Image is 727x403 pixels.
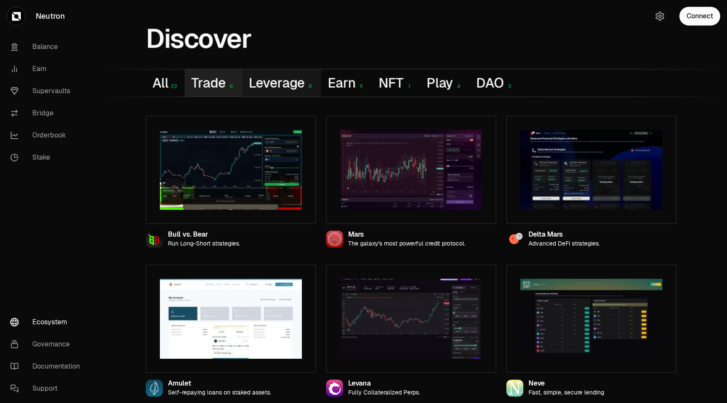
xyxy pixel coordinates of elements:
[321,69,372,97] button: Earn
[679,7,720,26] button: Connect
[528,380,604,387] div: Neve
[504,83,513,89] div: 3
[168,240,240,247] p: Run Long-Short strategies.
[520,130,662,210] img: Delta Mars preview image
[528,389,604,396] p: Fast, simple, secure lending
[160,130,302,210] img: Bull vs. Bear preview image
[168,380,271,387] div: Amulet
[3,355,92,377] a: Documentation
[226,83,235,89] div: 6
[348,231,466,238] div: Mars
[470,69,520,97] button: DAO
[528,240,600,247] p: Advanced DeFi strategies.
[160,279,302,359] img: Amulet preview image
[185,69,242,97] button: Trade
[146,28,251,50] h1: Discover
[340,279,482,359] img: Levana preview image
[520,279,662,359] img: Neve preview image
[348,380,420,387] div: Levana
[169,83,177,89] div: 22
[404,83,412,89] div: 1
[454,83,462,89] div: 4
[305,83,314,89] div: 6
[3,36,92,58] a: Balance
[372,69,420,97] button: NFT
[348,240,466,247] p: The galaxy's most powerful credit protocol.
[528,231,600,238] div: Delta Mars
[168,389,271,396] p: Self-repaying loans on staked assets.
[3,146,92,169] a: Stake
[3,311,92,333] a: Ecosystem
[420,69,470,97] button: Play
[340,130,482,210] img: Mars preview image
[348,389,420,396] p: Fully Collateralized Perps.
[242,69,321,97] button: Leverage
[3,102,92,124] a: Bridge
[3,333,92,355] a: Governance
[168,231,240,238] div: Bull vs. Bear
[3,58,92,80] a: Earn
[3,377,92,400] a: Support
[3,124,92,146] a: Orderbook
[146,69,185,97] button: All
[3,80,92,102] a: Supervaults
[356,83,365,89] div: 11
